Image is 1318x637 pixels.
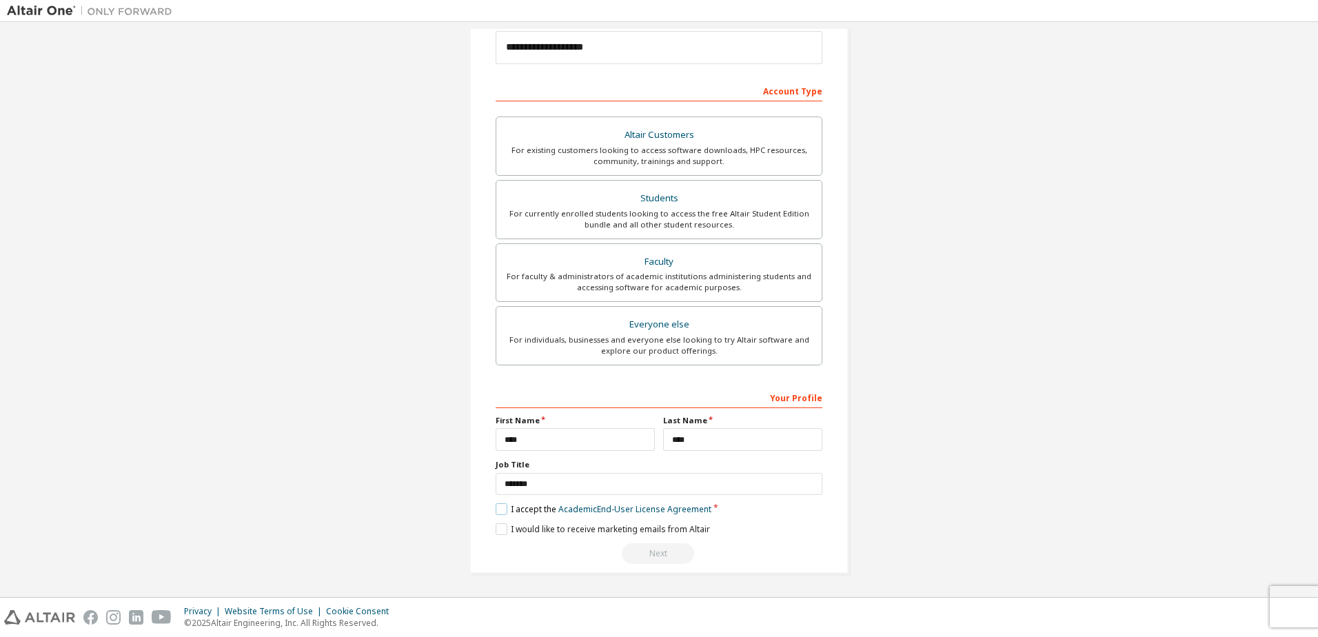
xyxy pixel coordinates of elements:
div: For currently enrolled students looking to access the free Altair Student Edition bundle and all ... [505,208,813,230]
label: I accept the [496,503,711,515]
div: Students [505,189,813,208]
div: For individuals, businesses and everyone else looking to try Altair software and explore our prod... [505,334,813,356]
div: For faculty & administrators of academic institutions administering students and accessing softwa... [505,271,813,293]
img: facebook.svg [83,610,98,625]
a: Academic End-User License Agreement [558,503,711,515]
div: For existing customers looking to access software downloads, HPC resources, community, trainings ... [505,145,813,167]
div: Read and acccept EULA to continue [496,543,822,564]
div: Everyone else [505,315,813,334]
img: Altair One [7,4,179,18]
label: Last Name [663,415,822,426]
label: First Name [496,415,655,426]
img: youtube.svg [152,610,172,625]
div: Account Type [496,79,822,101]
div: Privacy [184,606,225,617]
div: Your Profile [496,386,822,408]
div: Cookie Consent [326,606,397,617]
label: I would like to receive marketing emails from Altair [496,523,710,535]
div: Altair Customers [505,125,813,145]
p: © 2025 Altair Engineering, Inc. All Rights Reserved. [184,617,397,629]
img: instagram.svg [106,610,121,625]
img: altair_logo.svg [4,610,75,625]
img: linkedin.svg [129,610,143,625]
label: Job Title [496,459,822,470]
div: Website Terms of Use [225,606,326,617]
div: Faculty [505,252,813,272]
